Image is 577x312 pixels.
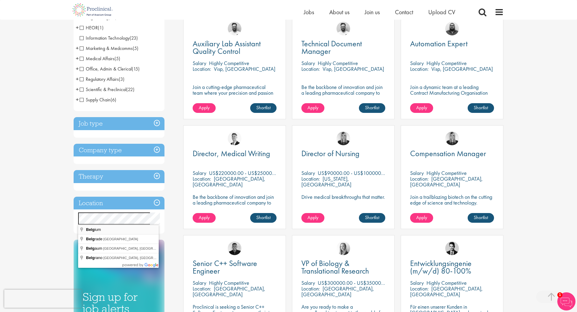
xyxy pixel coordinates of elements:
[410,213,433,223] a: Apply
[209,60,249,67] p: Highly Competitive
[301,84,385,107] p: Be the backbone of innovation and join a leading pharmaceutical company to help keep life-changin...
[199,214,210,221] span: Apply
[307,214,318,221] span: Apply
[76,85,79,94] span: +
[428,8,455,16] a: Upload CV
[209,279,249,286] p: Highly Competitive
[193,279,206,286] span: Salary
[431,65,493,72] p: Visp, [GEOGRAPHIC_DATA]
[426,279,467,286] p: Highly Competitive
[359,213,385,223] a: Shortlist
[193,258,257,276] span: Senior C++ Software Engineer
[301,279,315,286] span: Salary
[76,54,79,63] span: +
[410,103,433,113] a: Apply
[410,260,494,275] a: Entwicklungsingenie (m/w/d) 80-100%
[395,8,413,16] span: Contact
[337,241,350,255] img: Sofia Amark
[410,148,486,159] span: Compensation Manager
[329,8,350,16] a: About us
[193,65,211,72] span: Location:
[410,169,424,176] span: Salary
[301,40,385,55] a: Technical Document Manager
[74,170,164,183] h3: Therapy
[80,86,126,93] span: Scientific & Preclinical
[410,175,483,188] p: [GEOGRAPHIC_DATA], [GEOGRAPHIC_DATA]
[130,35,138,41] span: (23)
[410,175,429,182] span: Location:
[304,8,314,16] a: Jobs
[410,258,472,276] span: Entwicklungsingenie (m/w/d) 80-100%
[80,35,138,41] span: Information Technology
[119,76,124,82] span: (3)
[76,95,79,104] span: +
[80,35,130,41] span: Information Technology
[111,97,116,103] span: (6)
[318,279,414,286] p: US$300000.00 - US$350000.00 per annum
[228,132,241,145] a: George Watson
[80,25,98,31] span: HEOR
[193,175,265,188] p: [GEOGRAPHIC_DATA], [GEOGRAPHIC_DATA]
[228,22,241,35] a: Emile De Beer
[193,150,277,157] a: Director, Medical Writing
[86,237,103,241] span: rade
[468,213,494,223] a: Shortlist
[80,76,124,82] span: Regulatory Affairs
[80,97,111,103] span: Supply Chain
[80,66,140,72] span: Office, Admin & Clerical
[126,86,134,93] span: (22)
[337,132,350,145] a: Janelle Jones
[359,103,385,113] a: Shortlist
[193,38,261,56] span: Auxiliary Lab Assistant Quality Control
[80,55,114,62] span: Medical Affairs
[193,285,265,298] p: [GEOGRAPHIC_DATA], [GEOGRAPHIC_DATA]
[445,22,459,35] a: Ashley Bennett
[228,241,241,255] img: Christian Andersen
[301,260,385,275] a: VP of Biology & Translational Research
[133,45,138,51] span: (5)
[318,60,358,67] p: Highly Competitive
[410,285,483,298] p: [GEOGRAPHIC_DATA], [GEOGRAPHIC_DATA]
[410,38,468,49] span: Automation Expert
[214,65,275,72] p: Visp, [GEOGRAPHIC_DATA]
[301,60,315,67] span: Salary
[193,84,277,107] p: Join a cutting-edge pharmaceutical team where your precision and passion for quality will help sh...
[416,214,427,221] span: Apply
[80,76,119,82] span: Regulatory Affairs
[86,255,103,260] span: rano
[193,213,216,223] a: Apply
[301,175,320,182] span: Location:
[301,38,362,56] span: Technical Document Manager
[193,194,277,217] p: Be the backbone of innovation and join a leading pharmaceutical company to help keep life-changin...
[76,23,79,32] span: +
[250,213,277,223] a: Shortlist
[86,227,102,232] span: ium
[301,175,351,188] p: [US_STATE], [GEOGRAPHIC_DATA]
[76,64,79,73] span: +
[365,8,380,16] a: Join us
[86,246,95,251] span: Belg
[80,45,133,51] span: Marketing & Medcomms
[193,260,277,275] a: Senior C++ Software Engineer
[301,103,324,113] a: Apply
[410,40,494,48] a: Automation Expert
[80,66,132,72] span: Office, Admin & Clerical
[416,104,427,111] span: Apply
[80,25,104,31] span: HEOR
[301,194,385,200] p: Drive medical breakthroughs that matter.
[76,74,79,84] span: +
[193,103,216,113] a: Apply
[445,132,459,145] img: Janelle Jones
[323,65,384,72] p: Visp, [GEOGRAPHIC_DATA]
[468,103,494,113] a: Shortlist
[337,22,350,35] img: Emile De Beer
[132,66,140,72] span: (15)
[410,194,494,205] p: Join a trailblazing biotech on the cutting edge of science and technology.
[445,241,459,255] a: Thomas Wenig
[74,144,164,157] h3: Company type
[86,246,103,251] span: aum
